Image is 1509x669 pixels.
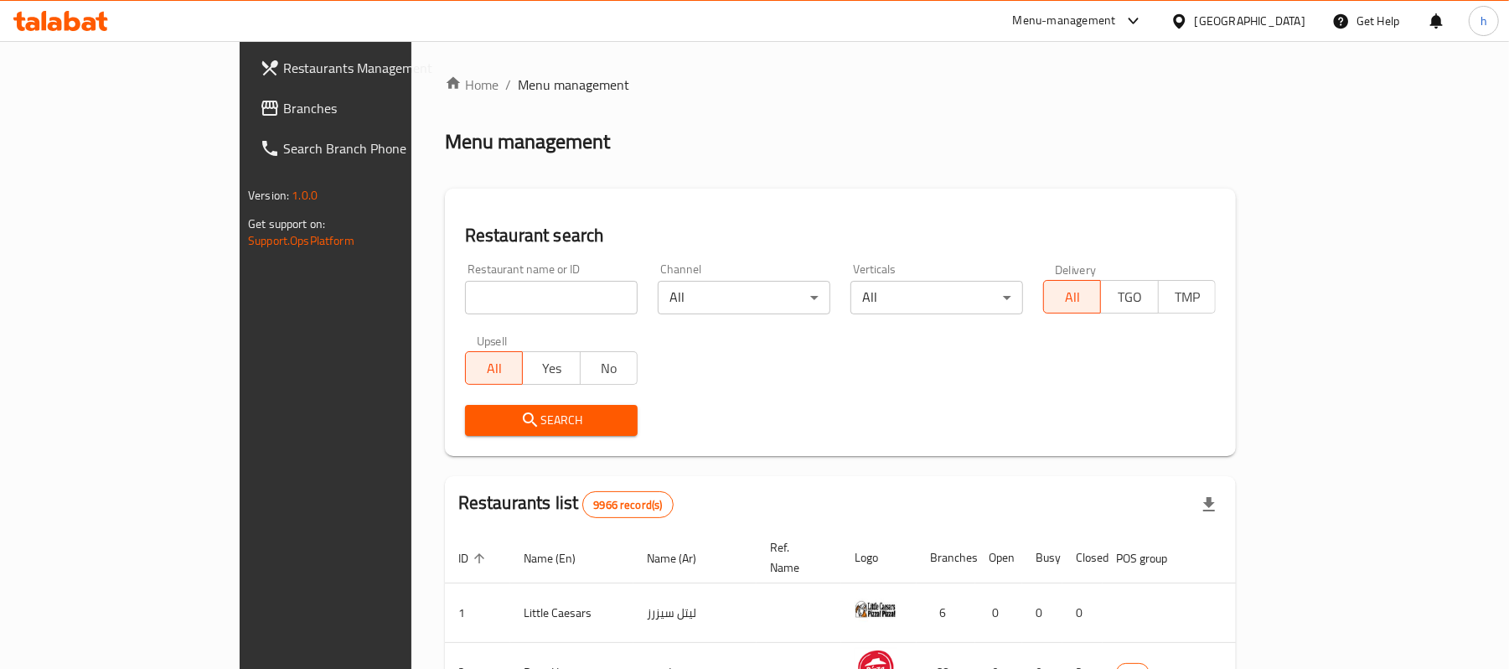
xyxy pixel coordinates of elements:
[465,281,638,314] input: Search for restaurant name or ID..
[246,48,492,88] a: Restaurants Management
[248,213,325,235] span: Get support on:
[1158,280,1216,314] button: TMP
[510,583,633,643] td: Little Caesars
[855,589,897,630] img: Little Caesars
[283,138,478,158] span: Search Branch Phone
[465,351,523,385] button: All
[473,356,516,381] span: All
[850,281,1023,314] div: All
[1013,11,1116,31] div: Menu-management
[580,351,638,385] button: No
[246,128,492,169] a: Search Branch Phone
[633,583,757,643] td: ليتل سيزرز
[975,532,1022,583] th: Open
[458,490,674,518] h2: Restaurants list
[975,583,1022,643] td: 0
[1022,532,1062,583] th: Busy
[582,491,673,518] div: Total records count
[530,356,573,381] span: Yes
[1055,263,1097,275] label: Delivery
[1043,280,1101,314] button: All
[465,223,1216,248] h2: Restaurant search
[477,334,508,346] label: Upsell
[1051,285,1094,309] span: All
[518,75,629,95] span: Menu management
[283,58,478,78] span: Restaurants Management
[478,410,624,431] span: Search
[917,583,975,643] td: 6
[647,548,718,568] span: Name (Ar)
[458,548,490,568] span: ID
[505,75,511,95] li: /
[1062,532,1103,583] th: Closed
[248,184,289,206] span: Version:
[1116,548,1189,568] span: POS group
[1108,285,1151,309] span: TGO
[583,497,672,513] span: 9966 record(s)
[248,230,354,252] a: Support.OpsPlatform
[524,548,597,568] span: Name (En)
[841,532,917,583] th: Logo
[283,98,478,118] span: Branches
[246,88,492,128] a: Branches
[445,128,610,155] h2: Menu management
[1022,583,1062,643] td: 0
[1195,12,1305,30] div: [GEOGRAPHIC_DATA]
[1062,583,1103,643] td: 0
[587,356,631,381] span: No
[465,405,638,436] button: Search
[445,75,1236,95] nav: breadcrumb
[658,281,830,314] div: All
[292,184,318,206] span: 1.0.0
[1481,12,1487,30] span: h
[1189,485,1229,525] div: Export file
[1165,285,1209,309] span: TMP
[1100,280,1158,314] button: TGO
[917,532,975,583] th: Branches
[522,351,580,385] button: Yes
[770,537,821,578] span: Ref. Name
